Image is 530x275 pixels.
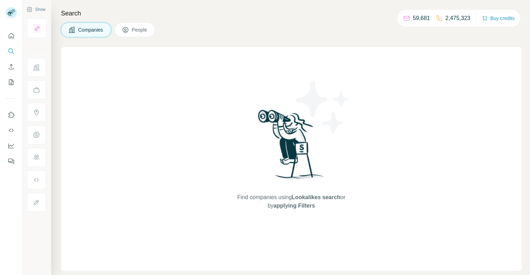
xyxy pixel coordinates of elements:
img: Surfe Illustration - Woman searching with binoculars [255,108,328,186]
button: Search [6,45,17,58]
h4: Search [61,8,522,18]
button: Enrich CSV [6,60,17,73]
button: Show [22,4,50,15]
span: applying Filters [273,203,315,209]
span: Find companies using or by [235,193,347,210]
button: My lists [6,76,17,89]
button: Feedback [6,155,17,168]
span: People [132,26,148,33]
button: Use Surfe API [6,124,17,137]
span: Lookalikes search [292,194,340,200]
p: 59,681 [413,14,430,22]
img: Surfe Illustration - Stars [291,75,354,138]
button: Quick start [6,30,17,42]
button: Dashboard [6,139,17,152]
span: Companies [78,26,104,33]
button: Use Surfe on LinkedIn [6,109,17,121]
button: Buy credits [482,13,515,23]
p: 2,475,323 [446,14,470,22]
